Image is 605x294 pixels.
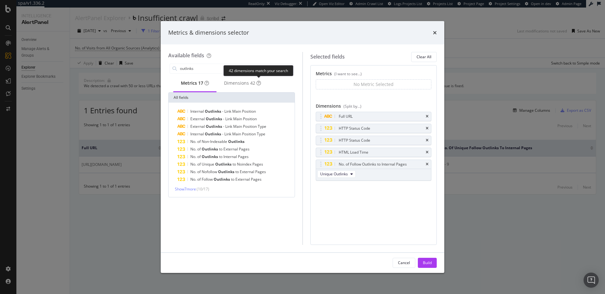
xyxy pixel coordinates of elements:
div: Selected fields [310,53,345,60]
span: Position [243,124,258,129]
div: No. of Follow Outlinks to Internal Pages [339,161,407,167]
span: of [197,161,202,167]
div: Clear All [417,54,431,59]
span: of [197,154,202,159]
span: No. [190,139,197,144]
div: times [426,139,429,142]
span: Outlinks [214,177,231,182]
span: to [235,169,240,174]
div: times [426,115,429,118]
span: of [197,169,202,174]
span: Link [225,116,233,122]
span: Main [232,109,242,114]
div: times [433,29,437,37]
span: ( 10 / 17 ) [197,186,209,192]
span: Outlinks [228,139,245,144]
div: Available fields [168,52,204,59]
span: Outlinks [218,169,235,174]
span: Outlinks [202,146,219,152]
div: All fields [169,93,295,103]
div: Full URL [339,113,353,120]
div: times [426,162,429,166]
span: of [197,146,202,152]
div: brand label [250,80,255,86]
button: Clear All [411,52,437,62]
div: Metrics [181,80,209,86]
span: Outlinks [205,109,222,114]
div: Full URLtimes [316,112,432,121]
button: Cancel [393,258,415,268]
span: to [219,154,223,159]
div: Dimensions [316,103,432,112]
span: No. [190,161,197,167]
span: Unique [202,161,215,167]
div: HTTP Status Code [339,125,370,132]
span: to [231,177,235,182]
button: Unique Outlinks [317,170,356,178]
span: Non-Indexable [202,139,228,144]
div: No Metric Selected [354,81,394,88]
div: HTTP Status Code [339,137,370,144]
span: to [233,161,237,167]
span: Main [233,124,243,129]
div: times [426,127,429,130]
div: HTTP Status Codetimes [316,124,432,133]
div: modal [161,21,444,273]
input: Search by field name [179,64,284,73]
span: External [190,116,206,122]
span: - [223,124,225,129]
div: Metrics [316,71,432,79]
span: Link [224,131,232,137]
span: Internal [223,154,238,159]
div: Metrics & dimensions selector [168,29,249,37]
span: Outlinks [202,154,219,159]
span: Pages [251,177,262,182]
div: (Split by...) [343,104,361,109]
span: to [219,146,223,152]
span: Position [242,131,257,137]
span: - [222,131,224,137]
div: brand label [198,80,203,86]
span: Type [257,131,265,137]
span: Pages [238,154,249,159]
span: No. [190,177,197,182]
div: HTML Load Time [339,149,368,155]
div: Build [423,260,432,265]
span: External [240,169,255,174]
span: Internal [190,131,205,137]
span: Main [233,116,243,122]
span: Nofollow [202,169,218,174]
span: No. [190,169,197,174]
div: Open Intercom Messenger [584,273,599,288]
span: of [197,139,202,144]
div: Dimensions [224,80,261,86]
span: Show 7 more [175,186,196,192]
span: Follow [202,177,214,182]
span: External [223,146,239,152]
span: Outlinks [206,116,223,122]
span: - [222,109,224,114]
span: Pages [239,146,250,152]
span: Type [258,124,266,129]
span: Main [232,131,242,137]
span: Unique Outlinks [320,171,348,177]
span: Internal [190,109,205,114]
span: 42 [250,80,255,86]
div: HTTP Status Codetimes [316,136,432,145]
span: Noindex [237,161,252,167]
span: Outlinks [205,131,222,137]
span: Pages [255,169,266,174]
div: HTML Load Timetimes [316,148,432,157]
span: No. [190,146,197,152]
div: Cancel [398,260,410,265]
span: No. [190,154,197,159]
span: Link [225,124,233,129]
span: External [190,124,206,129]
div: No. of Follow Outlinks to Internal PagestimesUnique Outlinks [316,160,432,181]
div: times [426,150,429,154]
span: Position [242,109,256,114]
span: Outlinks [215,161,233,167]
span: Link [224,109,232,114]
div: (I want to see...) [334,71,362,76]
span: Pages [252,161,263,167]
